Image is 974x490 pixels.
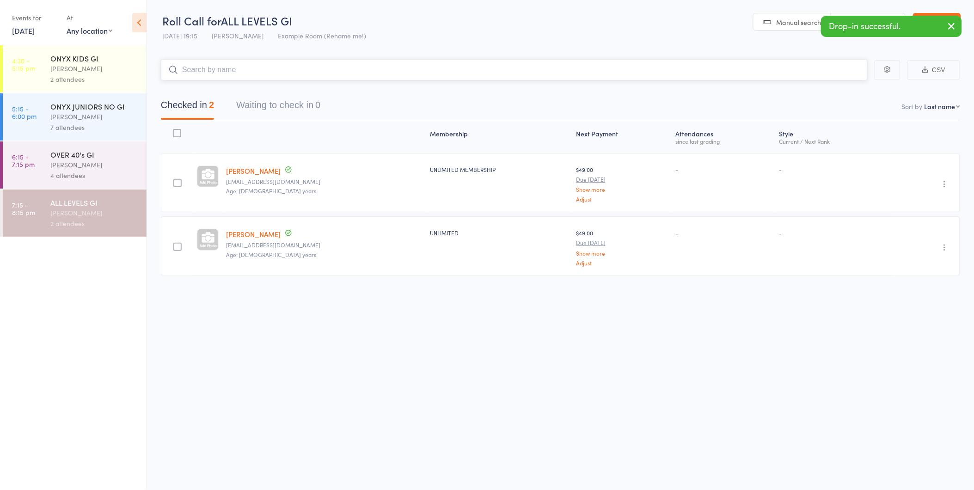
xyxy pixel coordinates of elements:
small: lburnett198652@gmail.com [226,178,423,185]
div: - [675,165,772,173]
div: - [779,165,889,173]
time: 7:15 - 8:15 pm [12,201,35,216]
button: Waiting to check in0 [236,95,320,120]
div: UNLIMITED MEMBERSHIP [430,165,569,173]
small: James14macdonald@gmail.com [226,242,423,248]
div: since last grading [675,138,772,144]
a: [PERSON_NAME] [226,229,281,239]
a: [DATE] [12,25,35,36]
span: [PERSON_NAME] [212,31,263,40]
a: [PERSON_NAME] [226,166,281,176]
a: Show more [576,186,668,192]
small: Due [DATE] [576,239,668,246]
input: Search by name [161,59,868,80]
div: Last name [925,102,956,111]
div: [PERSON_NAME] [50,208,139,218]
div: 4 attendees [50,170,139,181]
div: Style [776,124,893,149]
div: [PERSON_NAME] [50,111,139,122]
a: 5:15 -6:00 pmONYX JUNIORS NO GI[PERSON_NAME]7 attendees [3,93,147,141]
div: $49.00 [576,229,668,265]
a: Adjust [576,196,668,202]
div: 2 attendees [50,218,139,229]
div: At [67,10,112,25]
label: Sort by [902,102,923,111]
span: Example Room (Rename me!) [278,31,366,40]
div: ALL LEVELS GI [50,197,139,208]
small: Due [DATE] [576,176,668,183]
div: 7 attendees [50,122,139,133]
div: 2 attendees [50,74,139,85]
div: - [779,229,889,237]
div: Membership [426,124,573,149]
div: Drop-in successful. [821,16,962,37]
time: 4:30 - 5:15 pm [12,57,35,72]
span: Roll Call for [162,13,221,28]
div: ONYX KIDS GI [50,53,139,63]
span: Age: [DEMOGRAPHIC_DATA] years [226,187,316,195]
button: Checked in2 [161,95,214,120]
a: 7:15 -8:15 pmALL LEVELS GI[PERSON_NAME]2 attendees [3,190,147,237]
div: ONYX JUNIORS NO GI [50,101,139,111]
div: Any location [67,25,112,36]
div: [PERSON_NAME] [50,159,139,170]
div: Next Payment [573,124,672,149]
a: 6:15 -7:15 pmOVER 40's GI[PERSON_NAME]4 attendees [3,141,147,189]
span: Age: [DEMOGRAPHIC_DATA] years [226,251,316,258]
div: 0 [315,100,320,110]
time: 6:15 - 7:15 pm [12,153,35,168]
a: Show more [576,250,668,256]
div: $49.00 [576,165,668,202]
span: Manual search [777,18,821,27]
div: Current / Next Rank [779,138,889,144]
div: Events for [12,10,57,25]
button: CSV [907,60,960,80]
div: - [675,229,772,237]
a: Adjust [576,260,668,266]
div: [PERSON_NAME] [50,63,139,74]
span: ALL LEVELS GI [221,13,292,28]
div: UNLIMITED [430,229,569,237]
div: Atten­dances [672,124,776,149]
a: Exit roll call [913,13,961,31]
div: 2 [209,100,214,110]
div: OVER 40's GI [50,149,139,159]
time: 5:15 - 6:00 pm [12,105,37,120]
a: 4:30 -5:15 pmONYX KIDS GI[PERSON_NAME]2 attendees [3,45,147,92]
span: [DATE] 19:15 [162,31,197,40]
